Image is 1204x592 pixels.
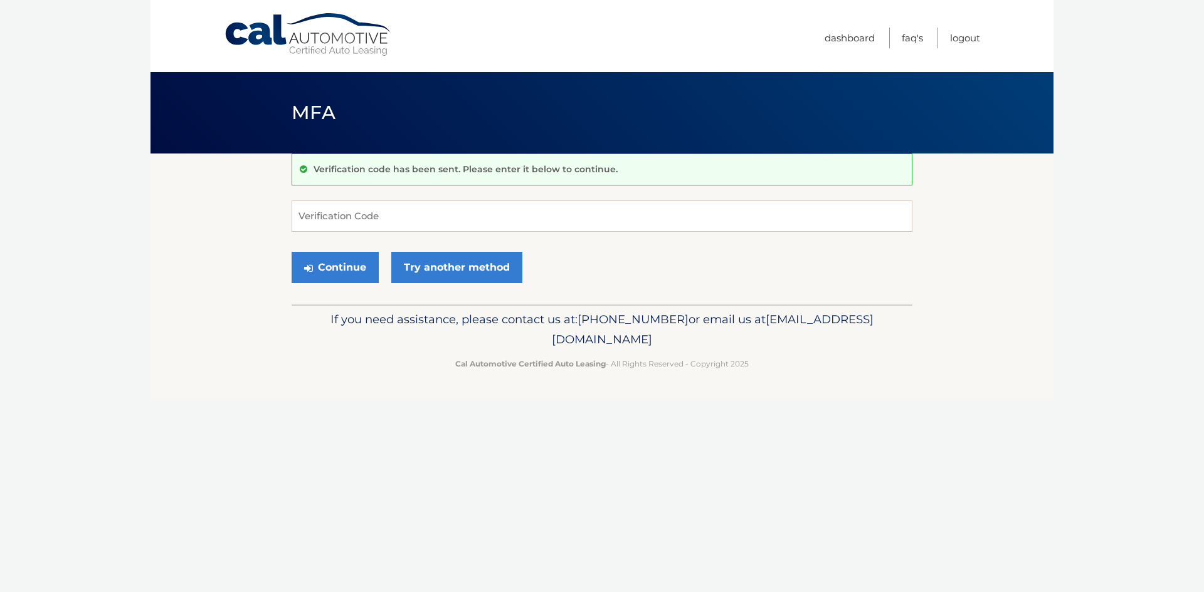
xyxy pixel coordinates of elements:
p: Verification code has been sent. Please enter it below to continue. [314,164,618,175]
input: Verification Code [292,200,912,232]
a: FAQ's [902,28,923,48]
a: Dashboard [825,28,875,48]
a: Logout [950,28,980,48]
span: MFA [292,101,335,124]
button: Continue [292,252,379,283]
a: Cal Automotive [224,13,393,57]
strong: Cal Automotive Certified Auto Leasing [455,359,606,368]
span: [EMAIL_ADDRESS][DOMAIN_NAME] [552,312,874,346]
p: - All Rights Reserved - Copyright 2025 [300,357,904,370]
p: If you need assistance, please contact us at: or email us at [300,309,904,350]
a: Try another method [391,252,522,283]
span: [PHONE_NUMBER] [578,312,689,326]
